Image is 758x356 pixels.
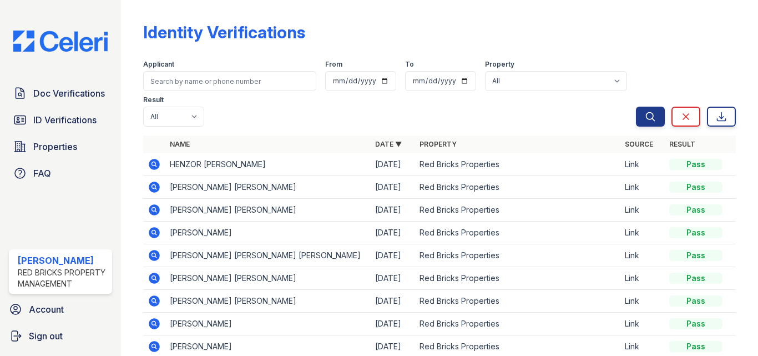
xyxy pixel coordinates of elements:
[33,113,97,127] span: ID Verifications
[4,31,117,52] img: CE_Logo_Blue-a8612792a0a2168367f1c8372b55b34899dd931a85d93a1a3d3e32e68fde9ad4.png
[4,298,117,320] a: Account
[371,244,415,267] td: [DATE]
[415,290,620,313] td: Red Bricks Properties
[371,153,415,176] td: [DATE]
[620,267,665,290] td: Link
[371,222,415,244] td: [DATE]
[143,22,305,42] div: Identity Verifications
[620,222,665,244] td: Link
[33,87,105,100] span: Doc Verifications
[415,176,620,199] td: Red Bricks Properties
[620,153,665,176] td: Link
[625,140,653,148] a: Source
[669,250,722,261] div: Pass
[371,199,415,222] td: [DATE]
[371,313,415,335] td: [DATE]
[170,140,190,148] a: Name
[620,290,665,313] td: Link
[485,60,514,69] label: Property
[143,96,164,104] label: Result
[33,140,77,153] span: Properties
[325,60,342,69] label: From
[18,267,108,289] div: Red Bricks Property Management
[669,273,722,284] div: Pass
[9,136,112,158] a: Properties
[33,167,51,180] span: FAQ
[165,244,371,267] td: [PERSON_NAME] [PERSON_NAME] [PERSON_NAME]
[165,199,371,222] td: [PERSON_NAME] [PERSON_NAME]
[9,109,112,131] a: ID Verifications
[669,159,722,170] div: Pass
[165,222,371,244] td: [PERSON_NAME]
[371,267,415,290] td: [DATE]
[669,140,695,148] a: Result
[165,153,371,176] td: HENZOR [PERSON_NAME]
[620,199,665,222] td: Link
[29,329,63,343] span: Sign out
[415,267,620,290] td: Red Bricks Properties
[669,341,722,352] div: Pass
[165,176,371,199] td: [PERSON_NAME] [PERSON_NAME]
[415,222,620,244] td: Red Bricks Properties
[669,295,722,307] div: Pass
[620,244,665,267] td: Link
[165,313,371,335] td: [PERSON_NAME]
[371,290,415,313] td: [DATE]
[669,318,722,329] div: Pass
[669,182,722,193] div: Pass
[29,303,64,316] span: Account
[620,313,665,335] td: Link
[9,162,112,184] a: FAQ
[4,325,117,347] a: Sign out
[620,176,665,199] td: Link
[375,140,402,148] a: Date ▼
[669,204,722,215] div: Pass
[165,267,371,290] td: [PERSON_NAME] [PERSON_NAME]
[669,227,722,238] div: Pass
[415,244,620,267] td: Red Bricks Properties
[9,82,112,104] a: Doc Verifications
[415,313,620,335] td: Red Bricks Properties
[405,60,414,69] label: To
[420,140,457,148] a: Property
[415,153,620,176] td: Red Bricks Properties
[143,60,174,69] label: Applicant
[143,71,316,91] input: Search by name or phone number
[371,176,415,199] td: [DATE]
[165,290,371,313] td: [PERSON_NAME] [PERSON_NAME]
[415,199,620,222] td: Red Bricks Properties
[18,254,108,267] div: [PERSON_NAME]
